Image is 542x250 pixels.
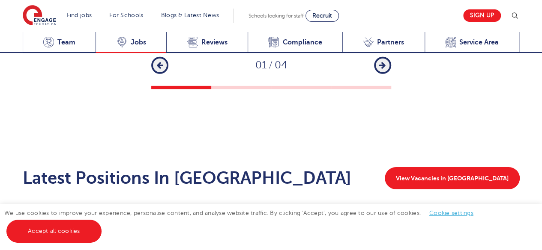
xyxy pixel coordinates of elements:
[67,12,92,18] a: Find jobs
[6,220,102,243] a: Accept all cookies
[312,12,332,19] span: Recruit
[166,32,248,53] a: Reviews
[459,38,499,47] span: Service Area
[23,5,56,26] img: Engage Education
[255,59,267,71] span: 01
[429,210,473,216] a: Cookie settings
[275,59,287,71] span: 04
[131,38,146,47] span: Jobs
[463,9,501,22] a: Sign up
[385,167,520,189] a: View Vacancies in [GEOGRAPHIC_DATA]
[377,38,404,47] span: Partners
[271,86,331,89] button: 3 of 4
[305,10,339,22] a: Recruit
[425,32,520,53] a: Service Area
[23,168,351,188] h2: Latest Positions In [GEOGRAPHIC_DATA]
[267,59,275,71] span: /
[151,86,211,89] button: 1 of 4
[4,210,482,234] span: We use cookies to improve your experience, personalise content, and analyse website traffic. By c...
[331,86,391,89] button: 4 of 4
[57,38,75,47] span: Team
[342,32,425,53] a: Partners
[248,32,342,53] a: Compliance
[282,38,322,47] span: Compliance
[23,32,96,53] a: Team
[161,12,219,18] a: Blogs & Latest News
[211,86,271,89] button: 2 of 4
[109,12,143,18] a: For Schools
[201,38,228,47] span: Reviews
[96,32,166,53] a: Jobs
[249,13,304,19] span: Schools looking for staff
